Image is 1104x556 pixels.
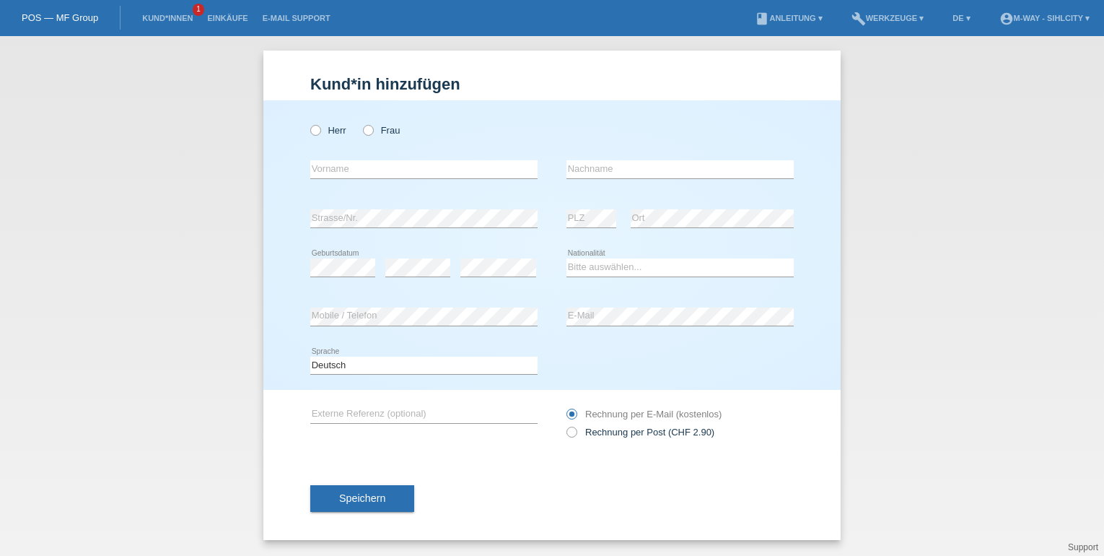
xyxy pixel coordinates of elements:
[310,125,346,136] label: Herr
[22,12,98,23] a: POS — MF Group
[255,14,338,22] a: E-Mail Support
[851,12,866,26] i: build
[1068,542,1098,552] a: Support
[844,14,932,22] a: buildWerkzeuge ▾
[992,14,1097,22] a: account_circlem-way - Sihlcity ▾
[200,14,255,22] a: Einkäufe
[310,125,320,134] input: Herr
[310,485,414,513] button: Speichern
[999,12,1014,26] i: account_circle
[363,125,400,136] label: Frau
[748,14,829,22] a: bookAnleitung ▾
[566,409,722,420] label: Rechnung per E-Mail (kostenlos)
[339,492,385,504] span: Speichern
[566,427,714,438] label: Rechnung per Post (CHF 2.90)
[755,12,769,26] i: book
[945,14,977,22] a: DE ▾
[310,75,794,93] h1: Kund*in hinzufügen
[566,409,576,427] input: Rechnung per E-Mail (kostenlos)
[135,14,200,22] a: Kund*innen
[193,4,204,16] span: 1
[363,125,372,134] input: Frau
[566,427,576,445] input: Rechnung per Post (CHF 2.90)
